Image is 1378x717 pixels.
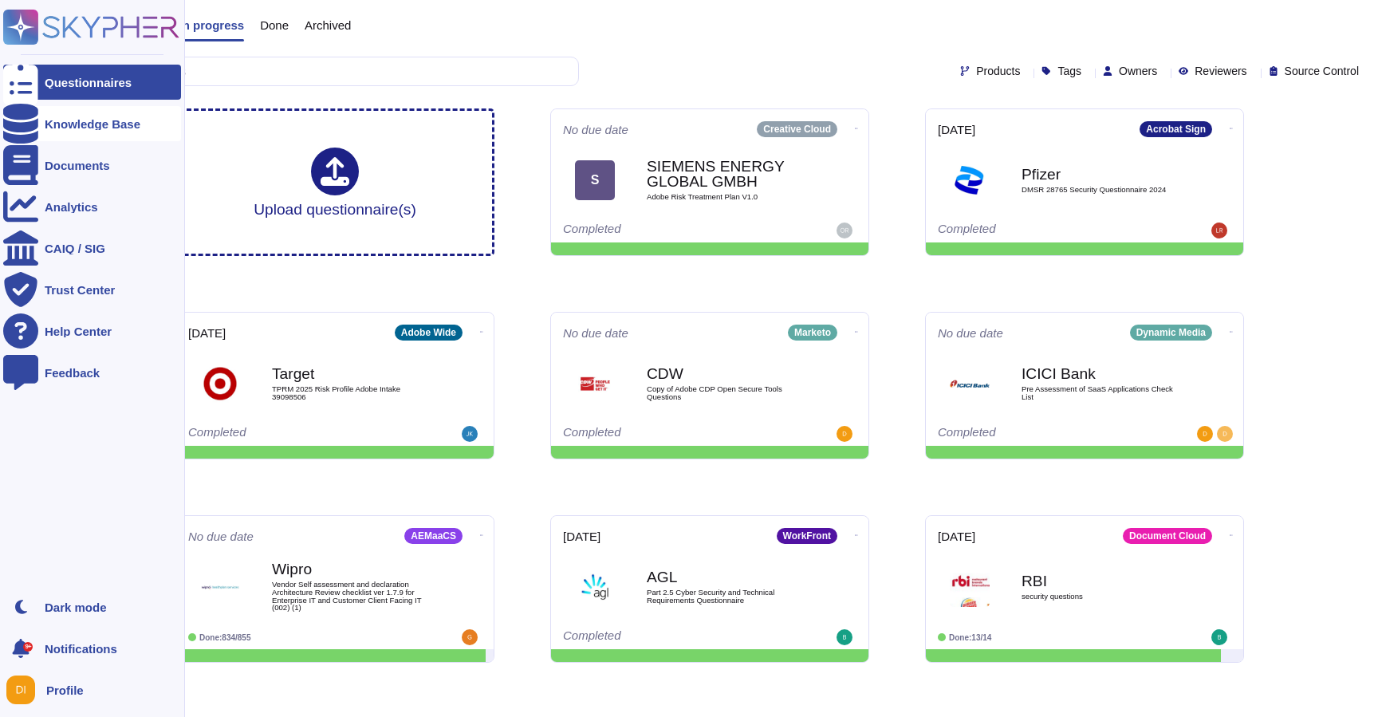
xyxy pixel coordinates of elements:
[45,160,110,171] div: Documents
[1217,426,1233,442] img: user
[1022,186,1181,194] span: DMSR 28765 Security Questionnaire 2024
[200,567,240,607] img: Logo
[46,684,84,696] span: Profile
[200,364,240,404] img: Logo
[575,567,615,607] img: Logo
[575,160,615,200] div: S
[1285,65,1359,77] span: Source Control
[950,160,990,200] img: Logo
[563,327,628,339] span: No due date
[647,569,806,585] b: AGL
[1123,528,1212,544] div: Document Cloud
[938,223,1133,238] div: Completed
[45,367,100,379] div: Feedback
[179,19,244,31] span: In progress
[938,426,1133,442] div: Completed
[188,530,254,542] span: No due date
[254,148,416,217] div: Upload questionnaire(s)
[3,106,181,141] a: Knowledge Base
[1211,223,1227,238] img: user
[260,19,289,31] span: Done
[976,65,1020,77] span: Products
[45,242,105,254] div: CAIQ / SIG
[949,633,991,642] span: Done: 13/14
[938,530,975,542] span: [DATE]
[3,148,181,183] a: Documents
[272,581,431,611] span: Vendor Self assessment and declaration Architecture Review checklist ver 1.7.9 for Enterprise IT ...
[272,385,431,400] span: TPRM 2025 Risk Profile Adobe Intake 39098506
[647,193,806,201] span: Adobe Risk Treatment Plan V1.0
[23,642,33,652] div: 9+
[188,327,226,339] span: [DATE]
[950,567,990,607] img: Logo
[1140,121,1212,137] div: Acrobat Sign
[1119,65,1157,77] span: Owners
[837,223,852,238] img: user
[3,230,181,266] a: CAIQ / SIG
[188,426,384,442] div: Completed
[45,325,112,337] div: Help Center
[1130,325,1212,341] div: Dynamic Media
[575,364,615,404] img: Logo
[272,561,431,577] b: Wipro
[3,313,181,349] a: Help Center
[45,77,132,89] div: Questionnaires
[563,629,758,645] div: Completed
[1022,593,1181,601] span: security questions
[563,124,628,136] span: No due date
[45,284,115,296] div: Trust Center
[1022,385,1181,400] span: Pre Assessment of SaaS Applications Check List
[1022,167,1181,182] b: Pfizer
[199,633,251,642] span: Done: 834/855
[1211,629,1227,645] img: user
[788,325,837,341] div: Marketo
[45,643,117,655] span: Notifications
[462,629,478,645] img: user
[563,223,758,238] div: Completed
[1022,366,1181,381] b: ICICI Bank
[938,327,1003,339] span: No due date
[938,124,975,136] span: [DATE]
[1057,65,1081,77] span: Tags
[950,364,990,404] img: Logo
[63,57,578,85] input: Search by keywords
[3,672,46,707] button: user
[404,528,463,544] div: AEMaaCS
[777,528,837,544] div: WorkFront
[395,325,463,341] div: Adobe Wide
[6,676,35,704] img: user
[3,355,181,390] a: Feedback
[1195,65,1246,77] span: Reviewers
[837,629,852,645] img: user
[305,19,351,31] span: Archived
[1197,426,1213,442] img: user
[3,65,181,100] a: Questionnaires
[462,426,478,442] img: user
[647,385,806,400] span: Copy of Adobe CDP Open Secure Tools Questions
[45,201,98,213] div: Analytics
[563,530,600,542] span: [DATE]
[272,366,431,381] b: Target
[3,189,181,224] a: Analytics
[757,121,837,137] div: Creative Cloud
[3,272,181,307] a: Trust Center
[45,118,140,130] div: Knowledge Base
[647,366,806,381] b: CDW
[837,426,852,442] img: user
[45,601,107,613] div: Dark mode
[647,159,806,189] b: SIEMENS ENERGY GLOBAL GMBH
[563,426,758,442] div: Completed
[647,589,806,604] span: Part 2.5 Cyber Security and Technical Requirements Questionnaire
[1022,573,1181,589] b: RBI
